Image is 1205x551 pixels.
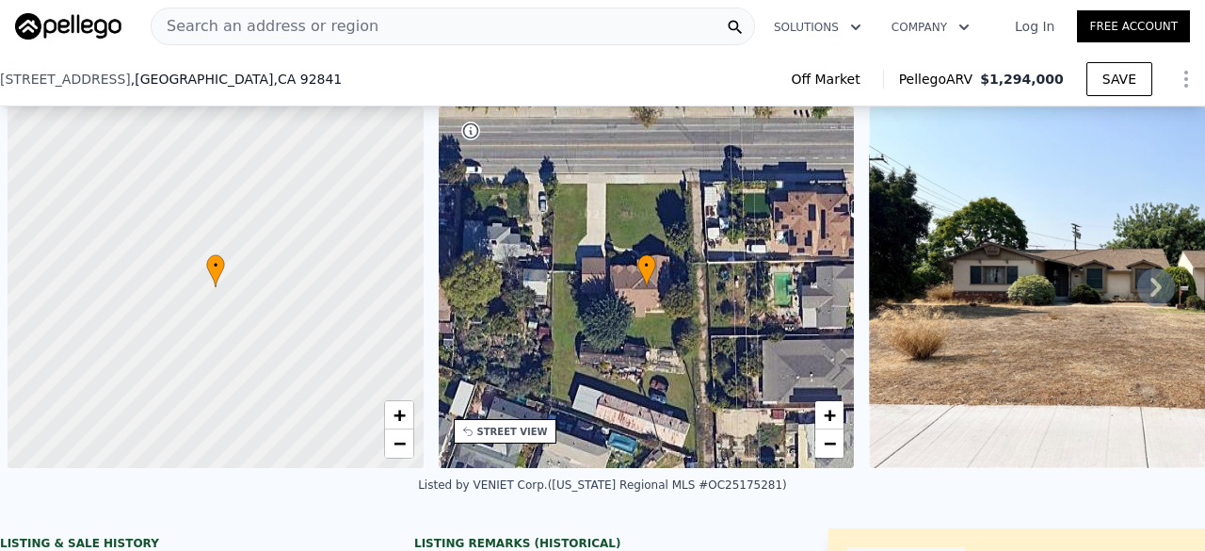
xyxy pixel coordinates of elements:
[152,15,378,38] span: Search an address or region
[1077,10,1190,42] a: Free Account
[477,425,548,439] div: STREET VIEW
[992,17,1077,36] a: Log In
[418,478,787,492] div: Listed by VENIET Corp. ([US_STATE] Regional MLS #OC25175281)
[899,70,981,89] span: Pellego ARV
[206,257,225,274] span: •
[414,536,791,551] div: Listing Remarks (Historical)
[385,401,413,429] a: Zoom in
[131,70,342,89] span: , [GEOGRAPHIC_DATA]
[393,431,405,455] span: −
[637,254,656,287] div: •
[759,10,876,44] button: Solutions
[980,72,1064,87] span: $1,294,000
[393,403,405,427] span: +
[385,429,413,458] a: Zoom out
[815,429,843,458] a: Zoom out
[206,254,225,287] div: •
[824,403,836,427] span: +
[1167,60,1205,98] button: Show Options
[824,431,836,455] span: −
[637,257,656,274] span: •
[273,72,342,87] span: , CA 92841
[1086,62,1152,96] button: SAVE
[815,401,843,429] a: Zoom in
[876,10,985,44] button: Company
[791,70,867,89] span: Off Market
[15,13,121,40] img: Pellego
